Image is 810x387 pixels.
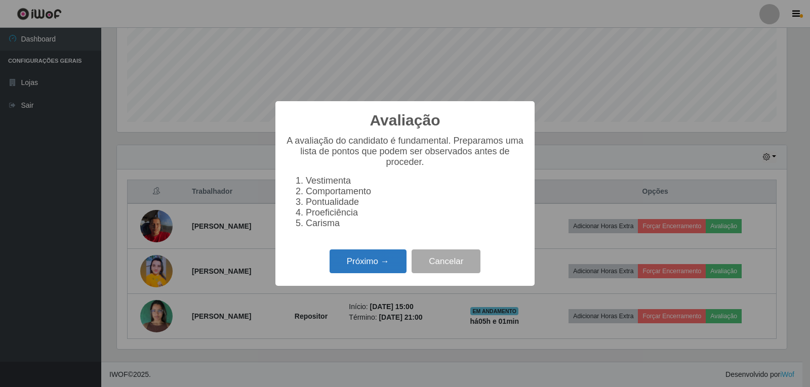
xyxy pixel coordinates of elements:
[370,111,440,130] h2: Avaliação
[412,249,480,273] button: Cancelar
[306,176,524,186] li: Vestimenta
[306,186,524,197] li: Comportamento
[306,197,524,207] li: Pontualidade
[306,218,524,229] li: Carisma
[306,207,524,218] li: Proeficiência
[330,249,407,273] button: Próximo →
[286,136,524,167] p: A avaliação do candidato é fundamental. Preparamos uma lista de pontos que podem ser observados a...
